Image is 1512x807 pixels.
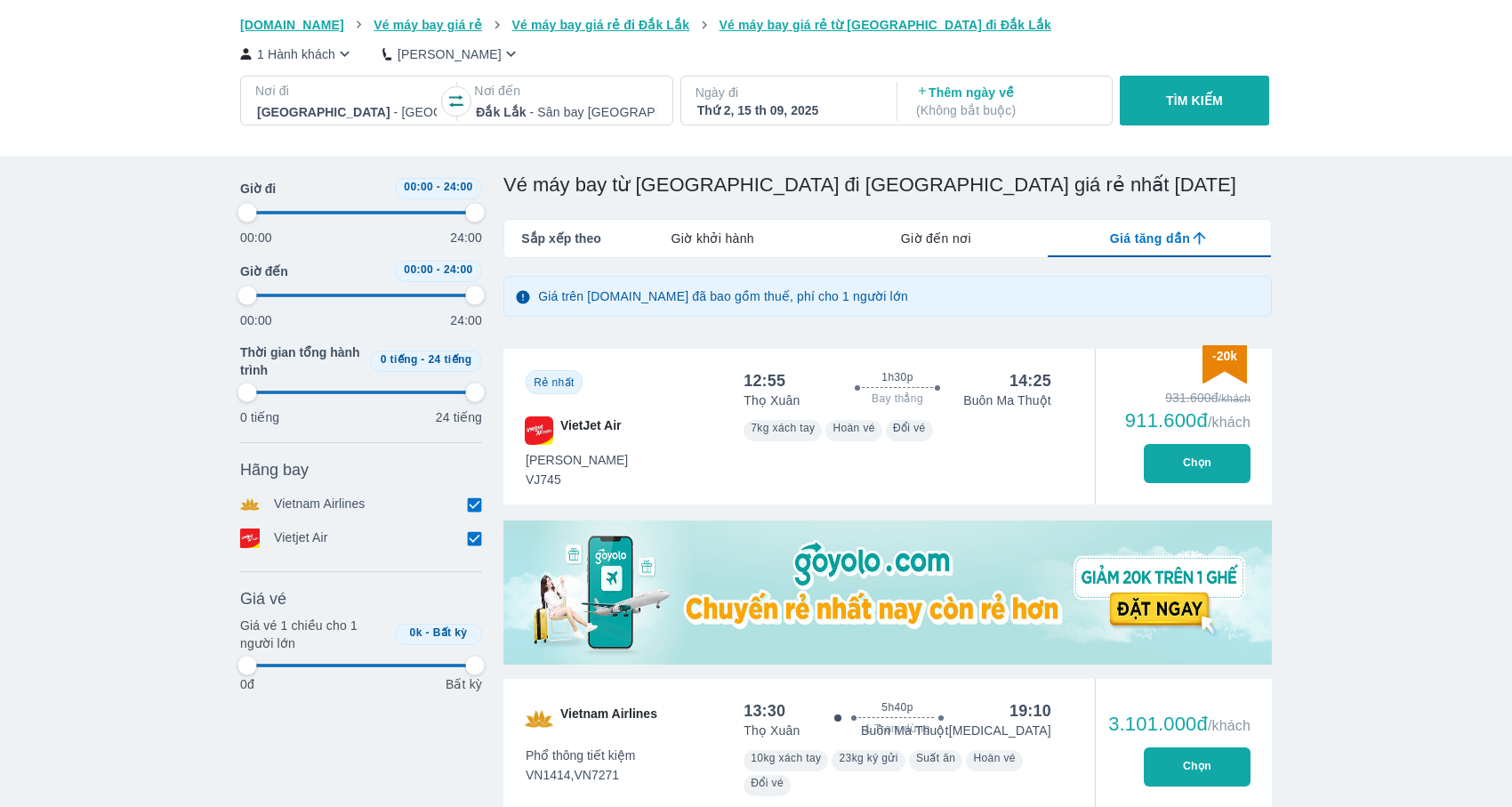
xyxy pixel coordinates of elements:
span: Giờ đến nơi [901,230,971,247]
p: Ngày đi [696,84,879,101]
span: 00:00 [404,181,433,193]
span: 10kg xách tay [751,752,821,764]
span: /khách [1208,415,1251,430]
span: VN1414,VN7271 [526,766,636,784]
button: 1 Hành khách [240,44,354,63]
span: Hoàn vé [832,422,875,434]
span: Giờ đến [240,262,288,280]
button: [PERSON_NAME] [382,44,520,63]
nav: breadcrumb [240,16,1272,34]
button: Chọn [1144,747,1251,787]
span: - [421,353,424,366]
span: 24:00 [444,263,473,276]
span: Hãng bay [240,459,309,480]
div: 13:30 [744,700,785,722]
span: Vé máy bay giá rẻ [374,18,482,32]
span: Hoàn vé [973,752,1016,764]
span: Giờ đi [240,180,276,198]
div: 3.101.000đ [1108,714,1251,735]
span: [DOMAIN_NAME] [240,18,344,32]
span: VJ745 [526,471,628,488]
p: Buôn Ma Thuột [MEDICAL_DATA] [861,722,1051,739]
div: 931.600đ [1125,389,1251,407]
p: Nơi đi [255,82,438,100]
span: 24:00 [444,181,473,193]
p: Vietnam Airlines [274,495,366,514]
span: Phổ thông tiết kiệm [526,746,636,764]
img: media-0 [503,521,1272,665]
p: Giá vé 1 chiều cho 1 người lớn [240,617,388,652]
p: [PERSON_NAME] [398,45,502,63]
p: ( Không bắt buộc ) [916,101,1096,119]
span: 0 tiếng [381,353,418,366]
span: Vé máy bay giá rẻ từ [GEOGRAPHIC_DATA] đi Đắk Lắk [720,18,1051,32]
span: Đổi vé [893,422,926,434]
p: Thêm ngày về [916,84,1096,119]
span: Sắp xếp theo [521,230,601,247]
span: Đổi vé [751,777,784,789]
p: Buôn Ma Thuột [963,391,1051,409]
span: Giá tăng dần [1110,230,1190,247]
p: Vietjet Air [274,529,328,548]
p: Thọ Xuân [744,391,800,409]
div: 14:25 [1009,370,1051,391]
div: lab API tabs example [601,220,1271,257]
span: [PERSON_NAME] [526,451,628,469]
h1: Vé máy bay từ [GEOGRAPHIC_DATA] đi [GEOGRAPHIC_DATA] giá rẻ nhất [DATE] [503,173,1272,198]
p: 00:00 [240,311,272,329]
span: 0k [410,626,422,639]
p: 24:00 [450,229,482,246]
p: Bất kỳ [446,675,482,693]
p: Thọ Xuân [744,722,800,739]
span: VietJet Air [560,416,621,445]
span: Vietnam Airlines [560,705,657,733]
span: Rẻ nhất [534,376,574,389]
span: Giờ khởi hành [672,230,754,247]
img: discount [1202,345,1247,383]
span: Thời gian tổng hành trình [240,343,363,379]
div: Thứ 2, 15 th 09, 2025 [697,101,877,119]
span: Bất kỳ [433,626,468,639]
p: 00:00 [240,229,272,246]
p: 0 tiếng [240,408,279,426]
img: VN [525,705,553,733]
p: Nơi đến [474,82,657,100]
div: 12:55 [744,370,785,391]
img: VJ [525,416,553,445]
span: /khách [1208,718,1251,733]
span: Vé máy bay giá rẻ đi Đắk Lắk [512,18,690,32]
span: 1h30p [881,370,913,384]
p: 24 tiếng [436,408,482,426]
span: 24 tiếng [429,353,472,366]
span: Suất ăn [916,752,956,764]
span: - [437,263,440,276]
span: 00:00 [404,263,433,276]
p: Giá trên [DOMAIN_NAME] đã bao gồm thuế, phí cho 1 người lớn [538,287,908,305]
span: -20k [1212,349,1237,363]
p: TÌM KIẾM [1166,92,1223,109]
div: 19:10 [1009,700,1051,722]
span: 7kg xách tay [751,422,815,434]
button: TÌM KIẾM [1120,76,1268,125]
p: 0đ [240,675,254,693]
span: 23kg ký gửi [839,752,897,764]
span: - [426,626,430,639]
button: Chọn [1144,444,1251,483]
span: 5h40p [881,700,913,714]
p: 24:00 [450,311,482,329]
p: 1 Hành khách [257,45,335,63]
span: Giá vé [240,588,286,609]
div: 911.600đ [1125,410,1251,432]
span: - [437,181,440,193]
